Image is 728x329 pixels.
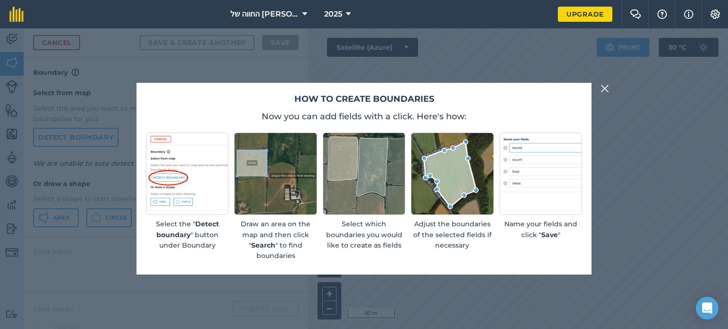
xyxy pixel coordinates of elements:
div: Open Intercom Messenger [696,297,719,320]
p: Now you can add fields with a click. Here's how: [146,110,582,123]
strong: Detect boundary [156,220,219,239]
img: Screenshot of an editable boundary [411,133,493,215]
p: Select which boundaries you would like to create as fields [323,219,405,250]
strong: Save [541,231,558,239]
img: svg+xml;base64,PHN2ZyB4bWxucz0iaHR0cDovL3d3dy53My5vcmcvMjAwMC9zdmciIHdpZHRoPSIyMiIgaGVpZ2h0PSIzMC... [601,83,609,94]
p: Name your fields and click " " [500,219,582,240]
img: A cog icon [710,9,721,19]
img: Screenshot of an rectangular area drawn on a map [234,133,317,215]
p: Select the " " button under Boundary [146,219,228,250]
a: Upgrade [558,7,612,22]
p: Adjust the boundaries of the selected fields if necessary [411,219,493,250]
img: svg+xml;base64,PHN2ZyB4bWxucz0iaHR0cDovL3d3dy53My5vcmcvMjAwMC9zdmciIHdpZHRoPSIxNyIgaGVpZ2h0PSIxNy... [684,9,693,20]
img: Two speech bubbles overlapping with the left bubble in the forefront [630,9,641,19]
strong: Search [251,241,275,249]
span: החווה של [PERSON_NAME] [230,9,299,20]
img: placeholder [500,133,582,215]
img: Screenshot of detect boundary button [146,133,228,215]
span: 2025 [324,9,342,20]
h2: How to create boundaries [146,92,582,106]
img: Screenshot of selected fields [323,133,405,215]
img: A question mark icon [656,9,668,19]
img: fieldmargin Logo [9,7,24,22]
p: Draw an area on the map and then click " " to find boundaries [234,219,317,261]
